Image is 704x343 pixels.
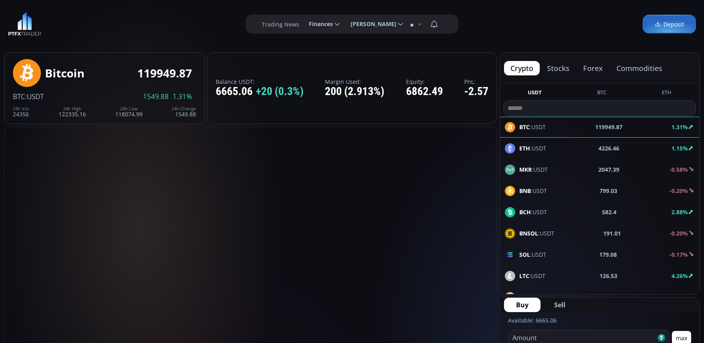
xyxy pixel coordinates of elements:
span: 1549.88 [143,93,169,100]
div: 6665.06 [216,85,304,98]
div: 24h Vol. [13,106,30,111]
label: Trading News [262,20,299,28]
div: 24h Change [171,106,196,111]
button: BTC [594,89,610,99]
span: :USDT [519,293,560,301]
label: PnL: [464,79,488,85]
div: 200 (2.913%) [325,85,384,98]
span: Buy [516,300,529,310]
div: 24h High [59,106,86,111]
span: :USDT [519,187,547,195]
label: Balance USDT: [216,79,304,85]
b: 1.15% [671,144,688,152]
b: 4.26% [671,272,688,280]
b: 25.66 [608,293,622,301]
b: 582.4 [602,208,616,216]
b: -0.17% [669,251,688,258]
div: 118074.99 [115,106,143,117]
button: crypto [504,61,540,75]
div: 119949.87 [137,67,192,79]
div: -2.57 [464,85,488,98]
b: ETH [519,144,530,152]
b: -0.50% [669,293,688,301]
b: 4226.46 [598,144,619,152]
span: :USDT [519,250,546,259]
button: USDT [524,89,545,99]
label: Equity: [406,79,443,85]
span: :USDT [519,272,545,280]
span: Finances [303,16,333,32]
b: BNB [519,187,531,195]
div: 1549.88 [171,106,196,117]
b: 2.88% [671,208,688,216]
b: -0.20% [669,187,688,195]
b: 179.08 [599,250,617,259]
b: 799.03 [600,187,617,195]
label: Margin Used: [325,79,384,85]
span: :USDT [519,144,546,152]
span: 1.31% [173,93,192,100]
button: stocks [541,61,576,75]
div: 122335.16 [59,106,86,117]
span: [PERSON_NAME] [345,16,396,32]
button: commodities [610,61,669,75]
span: BTC [13,92,25,101]
button: Buy [504,298,541,312]
span: Deposit [655,20,684,28]
b: 191.01 [603,229,621,237]
button: Sell [542,298,577,312]
b: BCH [519,208,531,216]
b: -0.20% [669,229,688,237]
span: Sell [554,300,565,310]
div: Bitcoin [45,67,84,79]
button: ETH [659,89,675,99]
b: 2047.39 [598,165,619,174]
span: :USDT [519,229,554,237]
div: 24h Low [115,106,143,111]
label: Available: 6665.06 [508,317,557,324]
span: :USDT [519,165,548,174]
div: 24356 [13,106,30,117]
b: BNSOL [519,229,538,237]
b: MKR [519,166,532,173]
b: -0.58% [669,166,688,173]
b: SOL [519,251,530,258]
b: LTC [519,272,529,280]
b: 126.53 [600,272,617,280]
span: :USDT [25,92,44,101]
span: :USDT [519,208,547,216]
img: LOGO [8,12,41,36]
b: BANANA [519,293,544,301]
span: +20 (0.3%) [256,85,304,98]
div: 6862.49 [406,85,443,98]
a: Deposit [643,15,696,34]
button: forex [577,61,609,75]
